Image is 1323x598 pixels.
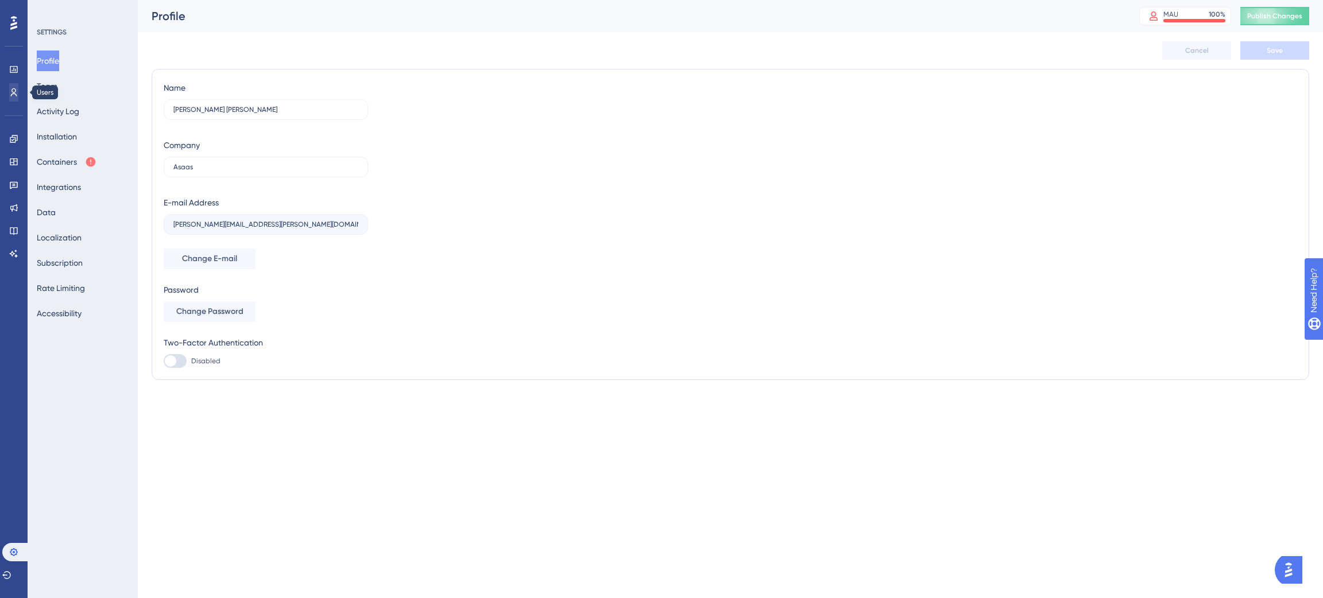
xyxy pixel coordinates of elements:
button: Save [1240,41,1309,60]
button: Cancel [1162,41,1231,60]
button: Rate Limiting [37,278,85,298]
div: Profile [152,8,1111,24]
button: Profile [37,51,59,71]
button: Change Password [164,301,256,322]
input: E-mail Address [173,220,358,228]
button: Containers [37,152,96,172]
input: Company Name [173,163,358,171]
span: Disabled [191,356,220,366]
button: Installation [37,126,77,147]
div: MAU [1163,10,1178,19]
button: Activity Log [37,101,79,122]
span: Save [1267,46,1283,55]
div: 100 % [1209,10,1225,19]
button: Data [37,202,56,223]
div: Password [164,283,368,297]
button: Integrations [37,177,81,197]
div: Two-Factor Authentication [164,336,368,350]
div: E-mail Address [164,196,219,209]
span: Change Password [176,305,243,319]
button: Localization [37,227,82,248]
div: Name [164,81,185,95]
button: Publish Changes [1240,7,1309,25]
div: Company [164,138,200,152]
button: Team [37,76,57,96]
button: Subscription [37,253,83,273]
span: Cancel [1185,46,1209,55]
button: Change E-mail [164,248,256,269]
iframe: UserGuiding AI Assistant Launcher [1275,553,1309,587]
input: Name Surname [173,106,358,114]
span: Publish Changes [1247,11,1302,21]
button: Accessibility [37,303,82,324]
span: Change E-mail [182,252,237,266]
span: Need Help? [27,3,72,17]
div: SETTINGS [37,28,130,37]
